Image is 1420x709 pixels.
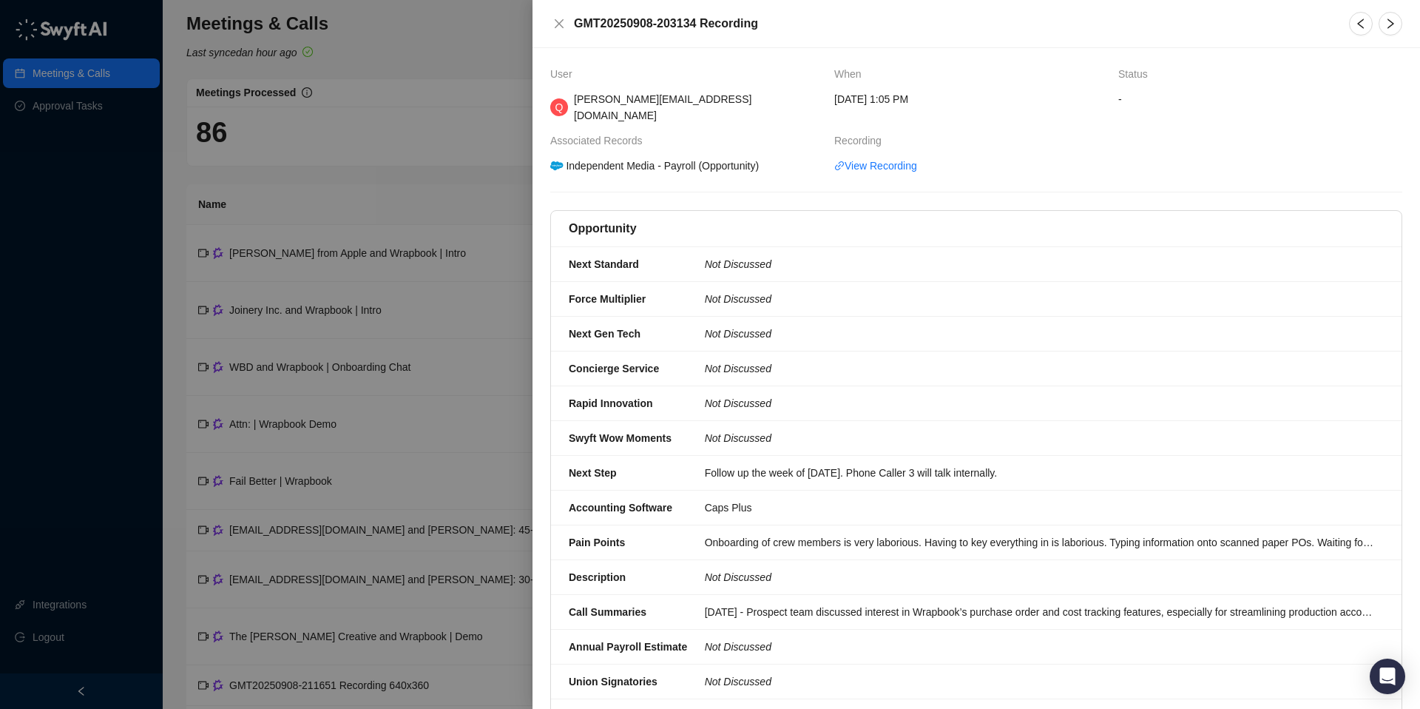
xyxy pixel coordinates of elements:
strong: Swyft Wow Moments [569,432,672,444]
span: Status [1118,66,1155,82]
strong: Pain Points [569,537,625,548]
span: When [834,66,869,82]
i: Not Discussed [705,293,771,305]
strong: Next Standard [569,258,639,270]
strong: Call Summaries [569,606,646,618]
span: [PERSON_NAME][EMAIL_ADDRESS][DOMAIN_NAME] [574,93,751,121]
div: Follow up the week of [DATE]. Phone Caller 3 will talk internally. [705,465,1375,481]
i: Not Discussed [705,432,771,444]
div: [DATE] - Prospect team discussed interest in Wrapbook’s purchase order and cost tracking features... [705,604,1375,620]
strong: Concierge Service [569,363,659,374]
strong: Force Multiplier [569,293,646,305]
span: Q [555,99,564,115]
span: User [550,66,580,82]
span: - [1118,91,1402,107]
strong: Description [569,571,626,583]
span: Associated Records [550,132,650,149]
strong: Rapid Innovation [569,397,653,409]
i: Not Discussed [705,641,771,653]
h5: Opportunity [569,220,637,238]
i: Not Discussed [705,258,771,270]
i: Not Discussed [705,676,771,688]
span: [DATE] 1:05 PM [834,91,908,107]
span: right [1384,18,1396,30]
span: close [553,18,565,30]
strong: Union Signatories [569,676,657,688]
span: left [1355,18,1367,30]
i: Not Discussed [705,397,771,409]
strong: Next Step [569,467,617,479]
a: linkView Recording [834,158,917,174]
button: Close [550,15,568,33]
div: Caps Plus [705,500,1375,516]
span: link [834,161,845,171]
i: Not Discussed [705,328,771,340]
strong: Next Gen Tech [569,328,640,340]
h5: GMT20250908-203134 Recording [574,15,1331,33]
i: Not Discussed [705,363,771,374]
div: Open Intercom Messenger [1370,659,1405,694]
span: Recording [834,132,889,149]
div: Onboarding of crew members is very laborious. Having to key everything in is laborious. Typing in... [705,534,1375,551]
i: Not Discussed [705,571,771,583]
strong: Annual Payroll Estimate [569,641,687,653]
strong: Accounting Software [569,502,672,514]
div: Independent Media - Payroll (Opportunity) [548,158,761,174]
